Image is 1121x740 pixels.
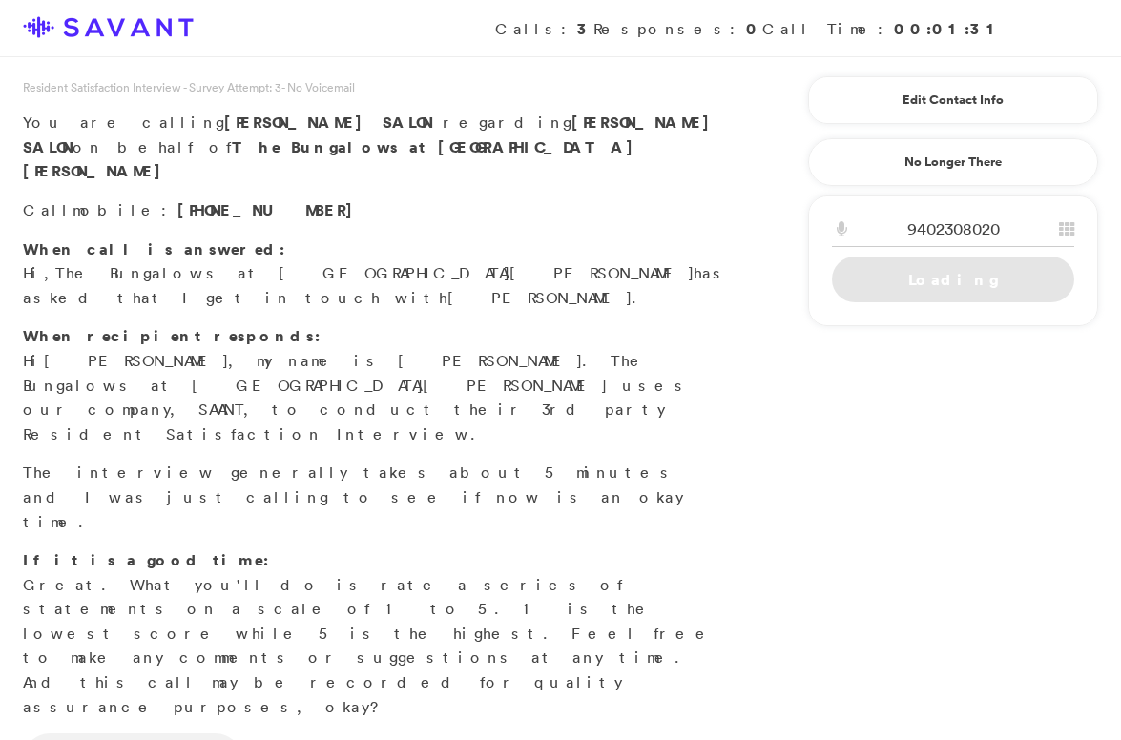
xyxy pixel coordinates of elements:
span: [PERSON_NAME] [447,288,632,307]
strong: [PERSON_NAME] SALON [23,112,719,157]
span: SALON [383,112,432,133]
strong: When recipient responds: [23,325,321,346]
strong: 3 [577,18,593,39]
span: mobile [73,200,161,219]
strong: When call is answered: [23,238,285,259]
a: No Longer There [808,138,1098,186]
strong: 0 [746,18,762,39]
strong: 00:01:31 [894,18,1003,39]
p: Hi, has asked that I get in touch with . [23,237,736,311]
a: Loading [832,257,1074,302]
p: Great. What you'll do is rate a series of statements on a scale of 1 to 5. 1 is the lowest score ... [23,548,736,719]
strong: The Bungalows at [GEOGRAPHIC_DATA][PERSON_NAME] [23,136,643,182]
span: [PHONE_NUMBER] [177,199,363,220]
span: Resident Satisfaction Interview - Survey Attempt: 3 - No Voicemail [23,79,355,95]
a: Edit Contact Info [832,85,1074,115]
span: [PERSON_NAME] [44,351,228,370]
p: The interview generally takes about 5 minutes and I was just calling to see if now is an okay time. [23,461,736,534]
p: Call : [23,198,736,223]
p: Hi , my name is [PERSON_NAME]. The Bungalows at [GEOGRAPHIC_DATA][PERSON_NAME] uses our company, ... [23,324,736,446]
span: The Bungalows at [GEOGRAPHIC_DATA][PERSON_NAME] [55,263,694,282]
p: You are calling regarding on behalf of [23,111,736,184]
strong: If it is a good time: [23,549,269,570]
span: [PERSON_NAME] [224,112,372,133]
